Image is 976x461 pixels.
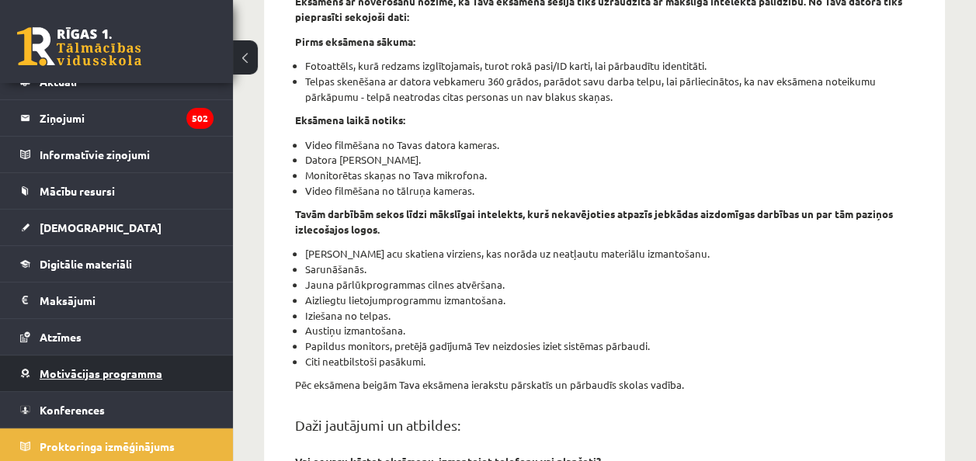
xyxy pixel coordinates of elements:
legend: Ziņojumi [40,100,214,136]
span: Digitālie materiāli [40,257,132,271]
span: Konferences [40,403,105,417]
a: Maksājumi [20,282,214,318]
li: Jauna pārlūkprogrammas cilnes atvēršana. [305,277,914,293]
a: Digitālie materiāli [20,246,214,282]
legend: Informatīvie ziņojumi [40,137,214,172]
li: Telpas skenēšana ar datora vebkameru 360 grādos, parādot savu darba telpu, lai pārliecinātos, ka ... [305,74,914,105]
a: [DEMOGRAPHIC_DATA] [20,210,214,245]
li: Papildus monitors, pretējā gadījumā Tev neizdosies iziet sistēmas pārbaudi. [305,338,914,354]
li: Citi neatbilstoši pasākumi. [305,354,914,369]
a: Mācību resursi [20,173,214,209]
li: Fotoattēls, kurā redzams izglītojamais, turot rokā pasi/ID karti, lai pārbaudītu identitāti. [305,58,914,74]
span: Motivācijas programma [40,366,162,380]
a: Rīgas 1. Tālmācības vidusskola [17,27,141,66]
a: Motivācijas programma [20,355,214,391]
li: Monitorētas skaņas no Tava mikrofona. [305,168,914,183]
li: Datora [PERSON_NAME]. [305,152,914,168]
strong: Eksāmena laikā notiks: [295,113,405,127]
li: [PERSON_NAME] acu skatiena virziens, kas norāda uz neatļautu materiālu izmantošanu. [305,246,914,262]
span: Proktoringa izmēģinājums [40,439,175,453]
li: Austiņu izmantošana. [305,323,914,338]
li: Iziešana no telpas. [305,308,914,324]
a: Konferences [20,392,214,428]
span: Atzīmes [40,330,82,344]
strong: Pirms eksāmena sākuma: [295,35,415,48]
span: Mācību resursi [40,184,115,198]
span: [DEMOGRAPHIC_DATA] [40,220,162,234]
i: 502 [186,108,214,129]
a: Ziņojumi502 [20,100,214,136]
p: Pēc eksāmena beigām Tava eksāmena ierakstu pārskatīs un pārbaudīs skolas vadība. [295,377,914,393]
li: Video filmēšana no Tavas datora kameras. [305,137,914,153]
li: Video filmēšana no tālruņa kameras. [305,183,914,199]
legend: Maksājumi [40,282,214,318]
li: Sarunāšanās. [305,262,914,277]
a: Informatīvie ziņojumi [20,137,214,172]
a: Atzīmes [20,319,214,355]
h2: Daži jautājumi un atbildes: [295,417,914,434]
strong: Tavām darbībām sekos līdzi mākslīgai intelekts, kurš nekavējoties atpazīs jebkādas aizdomīgas dar... [295,207,893,236]
li: Aizliegtu lietojumprogrammu izmantošana. [305,293,914,308]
